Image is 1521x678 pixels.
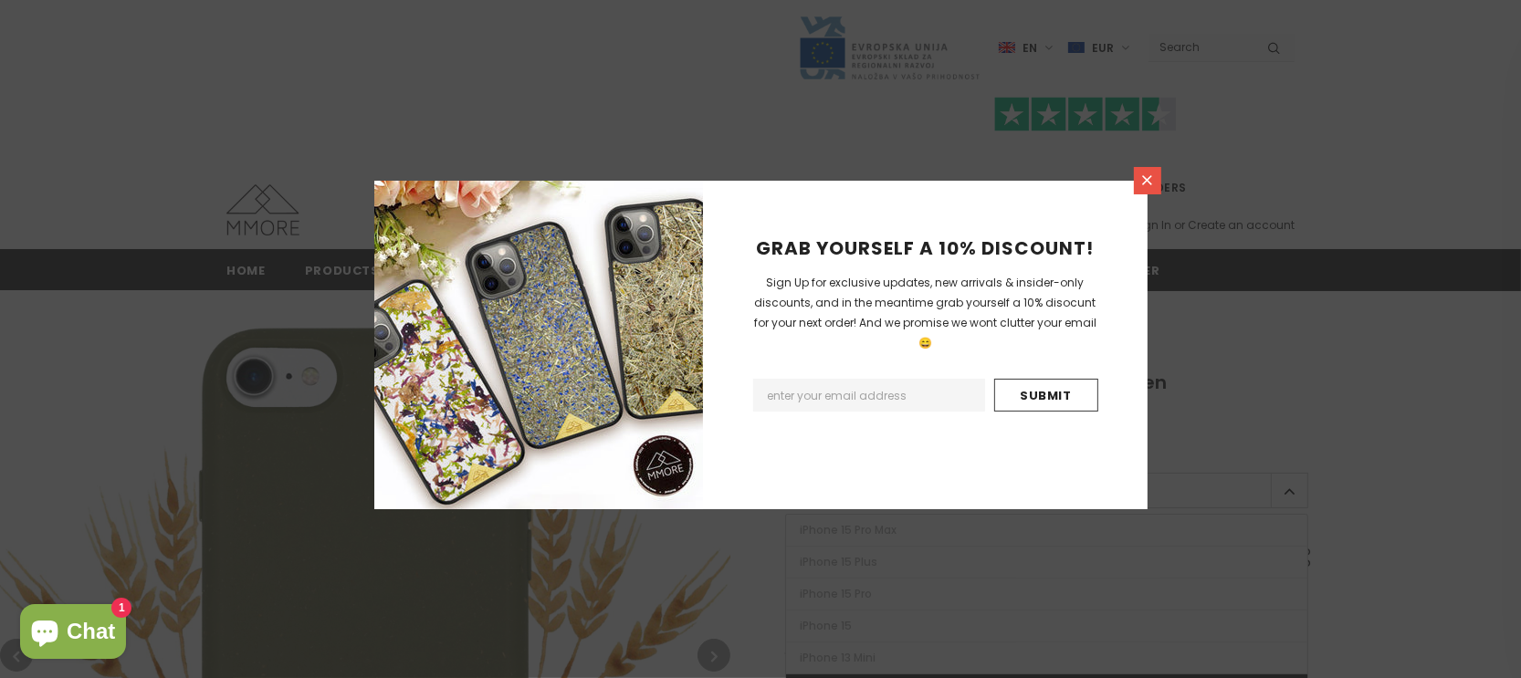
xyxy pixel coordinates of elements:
[1134,167,1161,194] a: Close
[994,379,1098,412] input: Submit
[757,235,1095,261] span: GRAB YOURSELF A 10% DISCOUNT!
[754,275,1096,350] span: Sign Up for exclusive updates, new arrivals & insider-only discounts, and in the meantime grab yo...
[753,379,985,412] input: Email Address
[15,604,131,663] inbox-online-store-chat: Shopify online store chat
